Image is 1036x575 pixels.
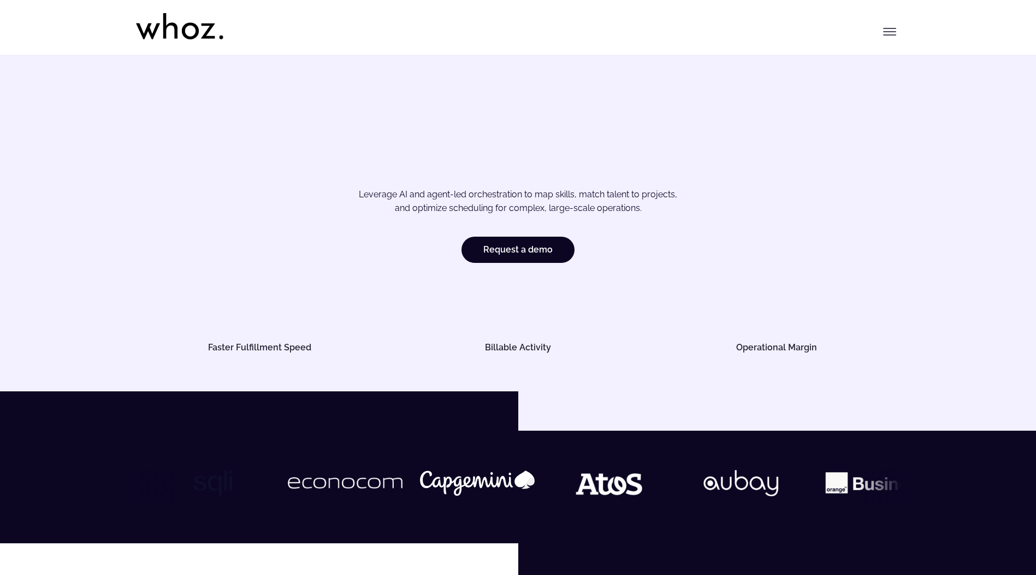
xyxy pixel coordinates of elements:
[879,21,901,43] button: Toggle menu
[461,237,575,263] a: Request a demo
[407,343,630,352] h5: Billable Activity
[148,343,371,352] h5: Faster Fulfillment Speed
[174,187,862,215] p: Leverage AI and agent-led orchestration to map skills, match talent to projects, and optimize sch...
[665,343,888,352] h5: Operational Margin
